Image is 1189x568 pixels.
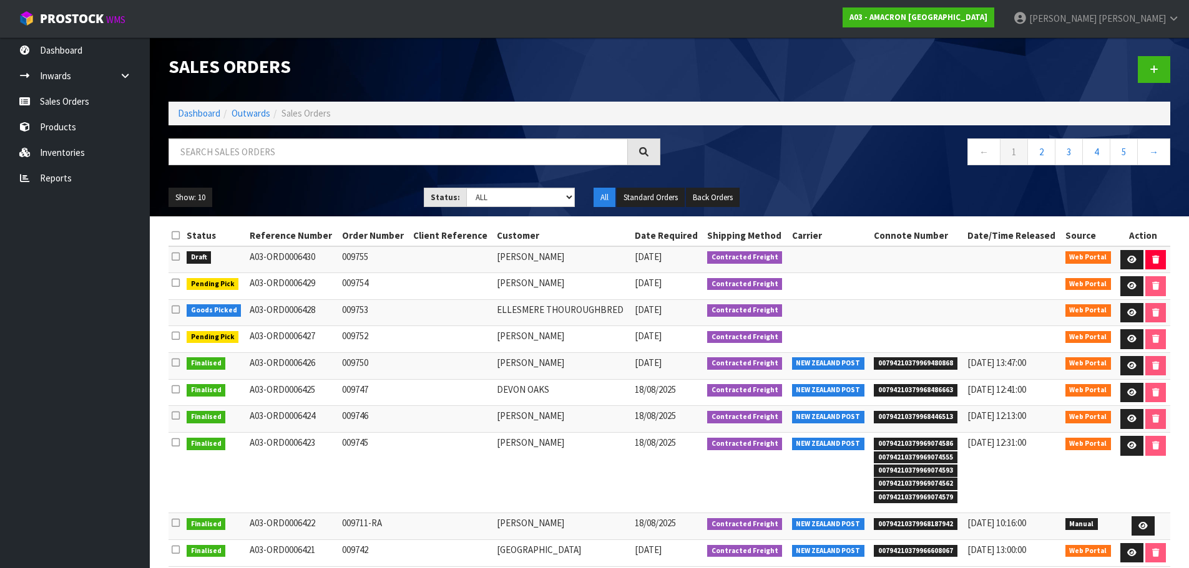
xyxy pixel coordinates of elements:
[178,107,220,119] a: Dashboard
[339,352,409,379] td: 009750
[247,539,339,566] td: A03-ORD0006421
[1027,138,1055,165] a: 2
[494,352,632,379] td: [PERSON_NAME]
[1110,138,1138,165] a: 5
[339,273,409,300] td: 009754
[635,304,662,315] span: [DATE]
[617,188,685,208] button: Standard Orders
[967,410,1026,421] span: [DATE] 12:13:00
[247,406,339,433] td: A03-ORD0006424
[494,299,632,326] td: ELLESMERE THOUROUGHBRED
[431,192,460,203] strong: Status:
[792,357,865,370] span: NEW ZEALAND POST
[1000,138,1028,165] a: 1
[187,357,226,370] span: Finalised
[707,331,783,344] span: Contracted Freight
[1065,411,1112,423] span: Web Portal
[635,517,676,529] span: 18/08/2025
[635,436,676,448] span: 18/08/2025
[967,138,1001,165] a: ←
[187,304,242,317] span: Goods Picked
[187,438,226,450] span: Finalised
[967,357,1026,368] span: [DATE] 13:47:00
[1065,438,1112,450] span: Web Portal
[169,138,628,165] input: Search sales orders
[632,226,703,246] th: Date Required
[792,518,865,531] span: NEW ZEALAND POST
[1065,331,1112,344] span: Web Portal
[704,226,789,246] th: Shipping Method
[874,545,957,557] span: 00794210379966608067
[707,438,783,450] span: Contracted Freight
[874,357,957,370] span: 00794210379969480868
[1137,138,1170,165] a: →
[874,491,957,504] span: 00794210379969074579
[635,410,676,421] span: 18/08/2025
[339,299,409,326] td: 009753
[494,246,632,273] td: [PERSON_NAME]
[707,384,783,397] span: Contracted Freight
[707,357,783,370] span: Contracted Freight
[187,251,212,264] span: Draft
[1117,226,1170,246] th: Action
[187,518,226,531] span: Finalised
[707,545,783,557] span: Contracted Freight
[967,383,1026,395] span: [DATE] 12:41:00
[339,226,409,246] th: Order Number
[247,433,339,513] td: A03-ORD0006423
[247,273,339,300] td: A03-ORD0006429
[1098,12,1166,24] span: [PERSON_NAME]
[232,107,270,119] a: Outwards
[339,326,409,353] td: 009752
[187,411,226,423] span: Finalised
[967,517,1026,529] span: [DATE] 10:16:00
[874,478,957,490] span: 00794210379969074562
[40,11,104,27] span: ProStock
[635,277,662,289] span: [DATE]
[792,411,865,423] span: NEW ZEALAND POST
[187,545,226,557] span: Finalised
[247,299,339,326] td: A03-ORD0006428
[789,226,871,246] th: Carrier
[247,352,339,379] td: A03-ORD0006426
[1065,545,1112,557] span: Web Portal
[792,384,865,397] span: NEW ZEALAND POST
[339,406,409,433] td: 009746
[494,513,632,539] td: [PERSON_NAME]
[594,188,615,208] button: All
[339,539,409,566] td: 009742
[339,433,409,513] td: 009745
[183,226,247,246] th: Status
[1062,226,1117,246] th: Source
[339,379,409,406] td: 009747
[1065,518,1098,531] span: Manual
[874,465,957,477] span: 00794210379969074593
[635,544,662,556] span: [DATE]
[494,273,632,300] td: [PERSON_NAME]
[967,436,1026,448] span: [DATE] 12:31:00
[187,278,239,291] span: Pending Pick
[874,384,957,397] span: 00794210379968486663
[410,226,494,246] th: Client Reference
[967,544,1026,556] span: [DATE] 13:00:00
[494,433,632,513] td: [PERSON_NAME]
[707,278,783,291] span: Contracted Freight
[874,518,957,531] span: 00794210379968187942
[494,379,632,406] td: DEVON OAKS
[874,411,957,423] span: 00794210379968446513
[1065,357,1112,370] span: Web Portal
[187,331,239,344] span: Pending Pick
[679,138,1171,169] nav: Page navigation
[707,251,783,264] span: Contracted Freight
[707,411,783,423] span: Contracted Freight
[247,326,339,353] td: A03-ORD0006427
[247,513,339,539] td: A03-ORD0006422
[707,518,783,531] span: Contracted Freight
[19,11,34,26] img: cube-alt.png
[494,406,632,433] td: [PERSON_NAME]
[964,226,1062,246] th: Date/Time Released
[874,438,957,450] span: 00794210379969074586
[494,539,632,566] td: [GEOGRAPHIC_DATA]
[339,513,409,539] td: 009711-RA
[1082,138,1110,165] a: 4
